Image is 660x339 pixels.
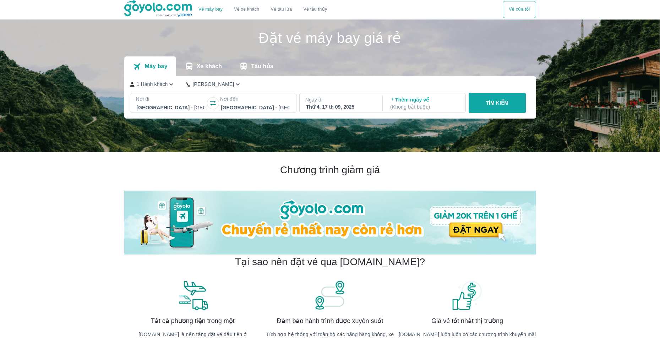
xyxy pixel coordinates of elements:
[193,1,333,18] div: choose transportation mode
[306,103,375,110] div: Thứ 4, 17 th 09, 2025
[220,95,290,103] p: Nơi đến
[192,81,234,88] p: [PERSON_NAME]
[198,7,223,12] a: Vé máy bay
[503,1,536,18] div: choose transportation mode
[314,280,346,311] img: banner
[431,317,503,325] span: Giá vé tốt nhất thị trường
[151,317,235,325] span: Tất cả phương tiện trong một
[469,93,526,113] button: TÌM KIẾM
[136,95,206,103] p: Nơi đi
[124,56,282,76] div: transportation tabs
[390,103,459,110] p: ( Không bắt buộc )
[390,96,459,110] p: Thêm ngày về
[503,1,536,18] button: Vé của tôi
[177,280,209,311] img: banner
[144,63,167,70] p: Máy bay
[277,317,383,325] span: Đảm bảo hành trình được xuyên suốt
[124,164,536,176] h2: Chương trình giảm giá
[251,63,273,70] p: Tàu hỏa
[451,280,483,311] img: banner
[137,81,168,88] p: 1 Hành khách
[298,1,333,18] button: Vé tàu thủy
[124,31,536,45] h1: Đặt vé máy bay giá rẻ
[130,81,175,88] button: 1 Hành khách
[197,63,222,70] p: Xe khách
[486,99,508,106] p: TÌM KIẾM
[265,1,298,18] a: Vé tàu lửa
[234,7,259,12] a: Vé xe khách
[186,81,241,88] button: [PERSON_NAME]
[124,191,536,255] img: banner-home
[305,96,376,103] p: Ngày đi
[235,256,425,268] h2: Tại sao nên đặt vé qua [DOMAIN_NAME]?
